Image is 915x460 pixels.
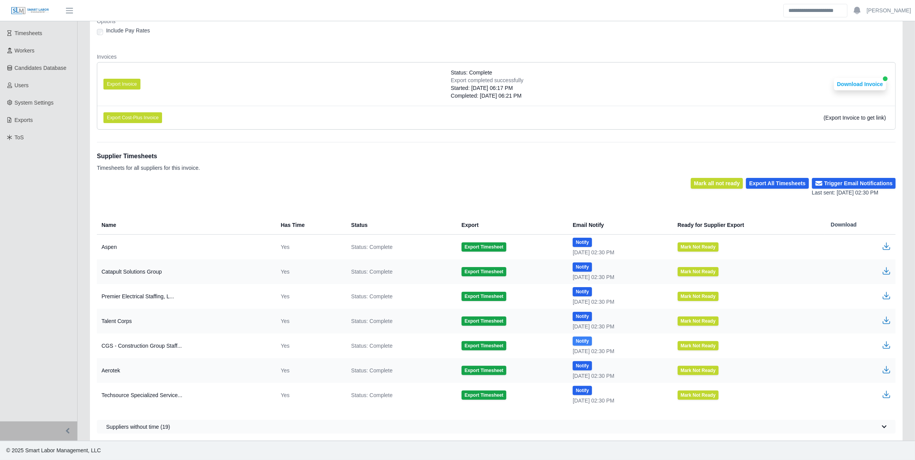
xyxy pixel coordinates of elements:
[11,7,49,15] img: SLM Logo
[678,242,719,252] button: Mark Not Ready
[451,76,523,84] div: Export completed successfully
[691,178,743,189] button: Mark all not ready
[345,215,455,235] th: Status
[97,259,275,284] td: Catapult Solutions Group
[97,383,275,408] td: Techsource Specialized Service...
[573,323,665,330] div: [DATE] 02:30 PM
[824,115,886,121] span: (Export Invoice to get link)
[97,420,896,434] button: Suppliers without time (19)
[812,189,896,197] div: Last sent: [DATE] 02:30 PM
[462,316,506,326] button: Export Timesheet
[351,243,392,251] span: Status: Complete
[97,284,275,309] td: Premier Electrical Staffing, L...
[351,391,392,399] span: Status: Complete
[97,358,275,383] td: Aerotek
[678,267,719,276] button: Mark Not Ready
[106,27,150,34] label: Include Pay Rates
[275,235,345,260] td: Yes
[671,215,825,235] th: Ready for Supplier Export
[573,361,592,370] button: Notify
[834,81,886,87] a: Download Invoice
[451,92,523,100] div: Completed: [DATE] 06:21 PM
[812,178,896,189] button: Trigger Email Notifications
[573,249,665,256] div: [DATE] 02:30 PM
[97,53,896,61] dt: Invoices
[97,17,896,25] dt: Options
[103,79,140,90] button: Export Invoice
[567,215,671,235] th: Email Notify
[351,342,392,350] span: Status: Complete
[867,7,911,15] a: [PERSON_NAME]
[573,372,665,380] div: [DATE] 02:30 PM
[825,215,896,235] th: Download
[573,312,592,321] button: Notify
[573,273,665,281] div: [DATE] 02:30 PM
[573,298,665,306] div: [DATE] 02:30 PM
[351,293,392,300] span: Status: Complete
[103,112,162,123] button: Export Cost-Plus Invoice
[678,341,719,350] button: Mark Not Ready
[746,178,808,189] button: Export All Timesheets
[275,259,345,284] td: Yes
[97,152,200,161] h1: Supplier Timesheets
[106,423,170,431] span: Suppliers without time (19)
[573,386,592,395] button: Notify
[462,366,506,375] button: Export Timesheet
[6,447,101,453] span: © 2025 Smart Labor Management, LLC
[15,117,33,123] span: Exports
[275,383,345,408] td: Yes
[351,317,392,325] span: Status: Complete
[573,287,592,296] button: Notify
[15,100,54,106] span: System Settings
[451,69,492,76] span: Status: Complete
[462,242,506,252] button: Export Timesheet
[573,262,592,272] button: Notify
[462,292,506,301] button: Export Timesheet
[573,238,592,247] button: Notify
[15,47,35,54] span: Workers
[455,215,567,235] th: Export
[275,333,345,358] td: Yes
[678,292,719,301] button: Mark Not Ready
[351,367,392,374] span: Status: Complete
[834,78,886,90] button: Download Invoice
[97,333,275,358] td: CGS - Construction Group Staff...
[783,4,847,17] input: Search
[97,309,275,333] td: Talent Corps
[15,82,29,88] span: Users
[275,309,345,333] td: Yes
[15,134,24,140] span: ToS
[462,341,506,350] button: Export Timesheet
[275,215,345,235] th: Has Time
[351,268,392,276] span: Status: Complete
[573,397,665,404] div: [DATE] 02:30 PM
[573,337,592,346] button: Notify
[97,215,275,235] th: Name
[462,391,506,400] button: Export Timesheet
[678,391,719,400] button: Mark Not Ready
[275,284,345,309] td: Yes
[678,316,719,326] button: Mark Not Ready
[451,84,523,92] div: Started: [DATE] 06:17 PM
[15,30,42,36] span: Timesheets
[97,164,200,172] p: Timesheets for all suppliers for this invoice.
[462,267,506,276] button: Export Timesheet
[275,358,345,383] td: Yes
[573,347,665,355] div: [DATE] 02:30 PM
[15,65,67,71] span: Candidates Database
[97,235,275,260] td: Aspen
[678,366,719,375] button: Mark Not Ready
